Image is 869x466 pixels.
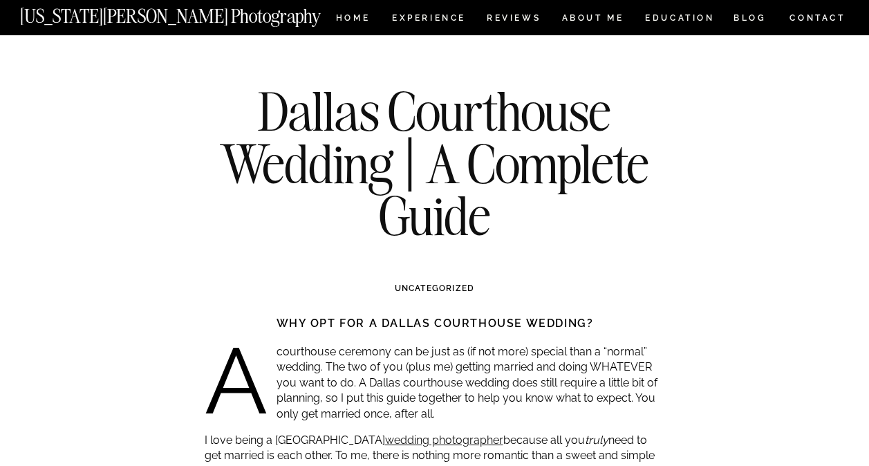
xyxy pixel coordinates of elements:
[20,7,367,19] a: [US_STATE][PERSON_NAME] Photography
[392,14,465,26] a: Experience
[205,344,666,422] p: A courthouse ceremony can be just as (if not more) special than a “normal” wedding. The two of yo...
[561,14,624,26] a: ABOUT ME
[184,85,686,242] h1: Dallas Courthouse Wedding | A Complete Guide
[585,434,608,447] em: truly
[277,317,594,330] strong: Why opt for a Dallas courthouse wedding?
[333,14,373,26] a: HOME
[487,14,539,26] a: REVIEWS
[395,283,475,293] a: Uncategorized
[789,10,846,26] a: CONTACT
[385,434,503,447] a: wedding photographer
[644,14,716,26] a: EDUCATION
[733,14,767,26] a: BLOG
